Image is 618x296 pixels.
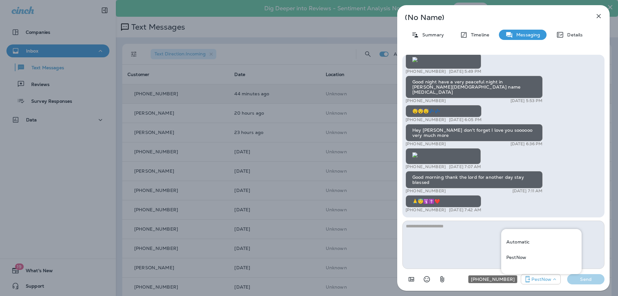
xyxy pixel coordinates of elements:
[449,69,481,74] p: [DATE] 5:49 PM
[449,207,481,213] p: [DATE] 7:42 AM
[405,15,581,20] p: (No Name)
[420,273,433,286] button: Select an emoji
[406,69,446,74] p: [PHONE_NUMBER]
[449,164,481,169] p: [DATE] 7:07 AM
[531,277,551,282] p: PestNow
[406,141,446,147] p: [PHONE_NUMBER]
[419,32,444,37] p: Summary
[406,117,446,122] p: [PHONE_NUMBER]
[406,171,543,188] div: Good morning thank the lord for another day stay blessed
[468,275,517,283] div: [PHONE_NUMBER]
[406,105,482,117] div: 😴😴😴💤💤
[512,188,543,194] p: [DATE] 7:11 AM
[521,275,560,283] div: +1 (703) 691-5149
[406,76,543,98] div: Good night have a very peaceful night in [PERSON_NAME][DEMOGRAPHIC_DATA] name [MEDICAL_DATA]
[406,195,481,207] div: 🙏😇🛐✝️❤️
[506,255,526,260] p: PestNow
[406,124,543,141] div: Hey [PERSON_NAME] don't forget I love you soooooo very much more
[510,141,543,147] p: [DATE] 6:36 PM
[468,32,489,37] p: Timeline
[510,98,543,103] p: [DATE] 5:53 PM
[406,188,446,194] p: [PHONE_NUMBER]
[406,164,446,169] p: [PHONE_NUMBER]
[406,98,446,103] p: [PHONE_NUMBER]
[405,273,418,286] button: Add in a premade template
[406,207,446,213] p: [PHONE_NUMBER]
[513,32,540,37] p: Messaging
[412,57,417,62] img: twilio-download
[564,32,583,37] p: Details
[412,152,417,158] img: twilio-download
[501,250,582,265] div: +1 (703) 691-5149
[449,117,482,122] p: [DATE] 6:05 PM
[506,239,529,244] p: Automatic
